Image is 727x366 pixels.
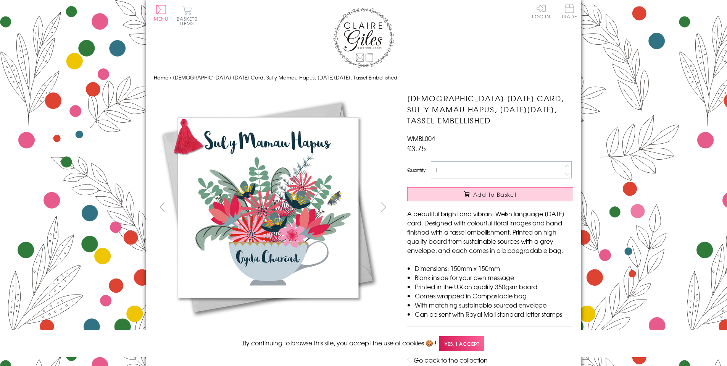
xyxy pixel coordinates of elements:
[154,70,574,86] nav: breadcrumbs
[177,6,198,26] button: Basket0 items
[561,4,577,19] span: Trade
[407,93,573,126] h1: [DEMOGRAPHIC_DATA] [DATE] Card, Sul y Mamau Hapus, [DATE][DATE], Tassel Embellished
[153,93,382,322] img: Welsh Mother's Day Card, Sul y Mamau Hapus, Mothering Sunday, Tassel Embellished
[154,74,168,81] a: Home
[415,282,573,291] li: Printed in the U.K on quality 350gsm board
[473,191,517,198] span: Add to Basket
[154,15,169,22] span: Menu
[333,8,394,68] img: Claire Giles Greetings Cards
[414,355,488,364] a: Go back to the collection
[415,264,573,273] li: Dimensions: 150mm x 150mm
[415,300,573,309] li: With matching sustainable sourced envelope
[154,5,169,21] button: Menu
[415,309,573,319] li: Can be sent with Royal Mail standard letter stamps
[532,4,550,19] a: Log In
[392,93,621,322] img: Welsh Mother's Day Card, Sul y Mamau Hapus, Mothering Sunday, Tassel Embellished
[407,134,435,143] span: WMBL004
[180,15,198,27] span: 0 items
[154,198,171,215] button: prev
[407,167,426,173] label: Quantity
[439,336,484,351] span: Yes, I accept
[407,187,573,201] button: Add to Basket
[375,198,392,215] button: next
[173,74,397,81] span: [DEMOGRAPHIC_DATA] [DATE] Card, Sul y Mamau Hapus, [DATE][DATE], Tassel Embellished
[561,4,577,20] a: Trade
[407,143,426,154] span: £3.75
[407,209,573,255] p: A beautiful bright and vibrant Welsh language [DATE] card. Designed with colourful floral images ...
[170,74,171,81] span: ›
[415,273,573,282] li: Blank inside for your own message
[415,291,573,300] li: Comes wrapped in Compostable bag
